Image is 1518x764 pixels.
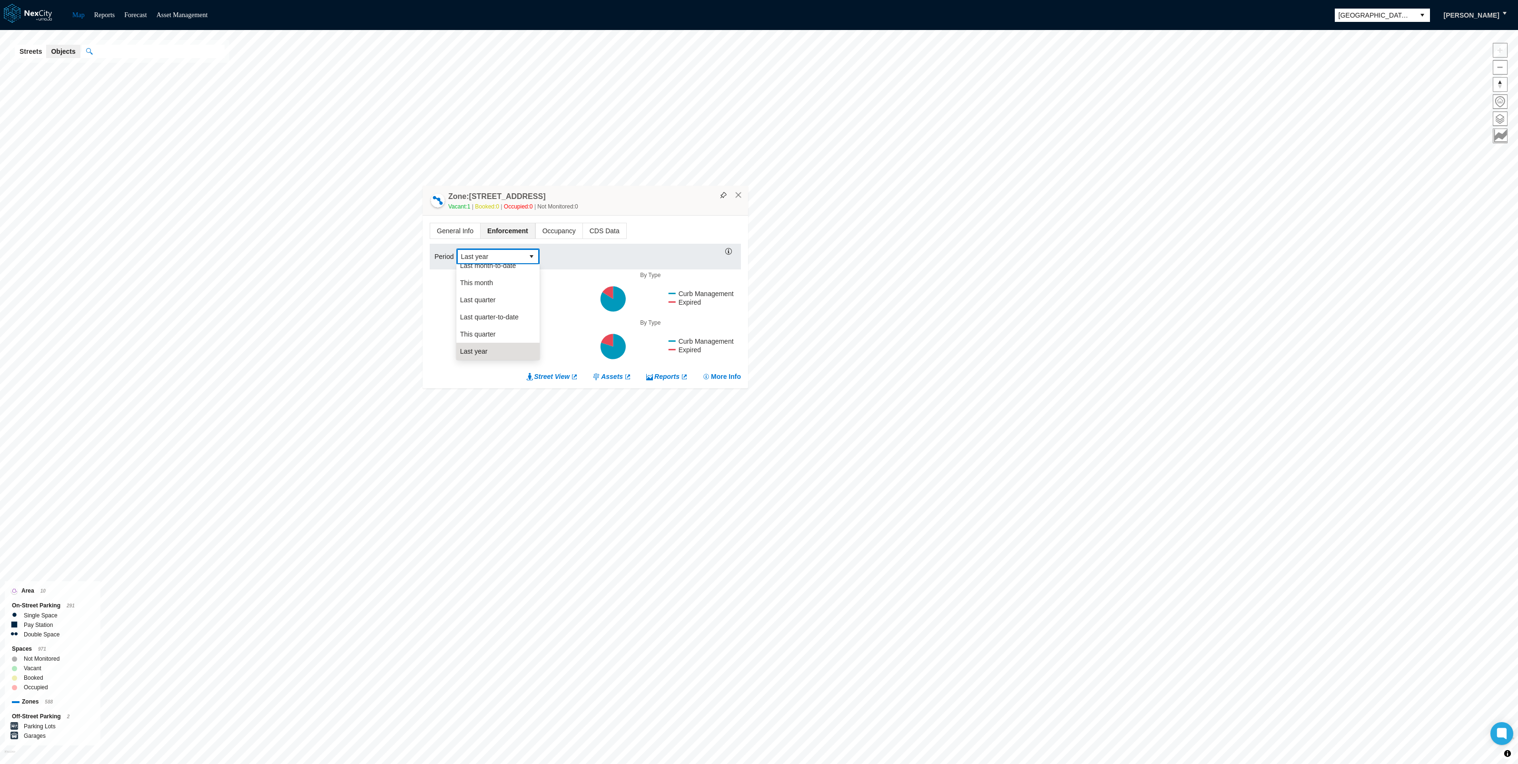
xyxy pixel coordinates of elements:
span: Toggle attribution [1505,748,1510,759]
span: Reset bearing to north [1493,78,1507,91]
span: Last month-to-date [460,261,516,270]
span: Occupied: 0 [504,203,538,210]
label: Occupied [24,683,48,692]
button: [PERSON_NAME] [1434,7,1509,23]
button: Zoom out [1493,60,1508,75]
img: svg%3e [720,192,727,198]
button: select [524,249,540,264]
h4: Zone: [STREET_ADDRESS] [448,191,545,202]
span: 588 [45,699,53,704]
span: Street View [534,372,570,381]
a: Forecast [124,11,147,19]
div: Spaces [12,644,93,654]
span: Occupancy [536,223,582,238]
a: Reports [646,372,689,381]
div: On-Street Parking [12,601,93,611]
span: 10 [40,588,46,594]
span: This quarter [460,329,496,339]
span: Objects [51,47,75,56]
label: Vacant [24,664,41,673]
a: Mapbox homepage [4,750,15,761]
button: Zoom in [1493,43,1508,58]
a: Asset Management [157,11,208,19]
span: Reports [655,372,680,381]
label: Period [434,252,456,261]
label: Booked [24,673,43,683]
span: General Info [430,223,480,238]
span: CDS Data [583,223,626,238]
span: Enforcement [481,223,535,238]
a: Map [72,11,85,19]
span: Last year [460,347,488,356]
label: Parking Lots [24,722,56,731]
span: More Info [711,372,741,381]
label: Pay Station [24,620,53,630]
a: Street View [527,372,579,381]
label: Not Monitored [24,654,59,664]
span: Zoom out [1493,60,1507,74]
div: By Type [560,272,741,278]
button: Toggle attribution [1502,748,1513,759]
button: Reset bearing to north [1493,77,1508,92]
button: Objects [46,45,80,58]
a: Assets [593,372,632,381]
button: Layers management [1493,111,1508,126]
span: Booked: 0 [475,203,504,210]
span: [PERSON_NAME] [1444,10,1499,20]
button: More Info [702,372,741,381]
span: 291 [67,603,75,608]
span: [GEOGRAPHIC_DATA][PERSON_NAME] [1339,10,1411,20]
label: Single Space [24,611,58,620]
label: Garages [24,731,46,741]
span: 971 [38,646,46,652]
button: Key metrics [1493,129,1508,143]
button: Close popup [734,191,743,199]
span: Last quarter-to-date [460,312,519,322]
label: Double Space [24,630,59,639]
span: 2 [67,714,70,719]
span: This month [460,278,493,288]
span: Last year [461,252,521,261]
div: Area [12,586,93,596]
button: Streets [15,45,47,58]
a: Reports [94,11,115,19]
span: Last quarter [460,295,496,305]
div: Off-Street Parking [12,712,93,722]
span: Vacant: 1 [448,203,475,210]
span: Not Monitored: 0 [538,203,578,210]
button: select [1415,9,1430,22]
span: Zoom in [1493,43,1507,57]
button: Home [1493,94,1508,109]
div: By Type [560,319,741,326]
span: Assets [601,372,623,381]
span: Streets [20,47,42,56]
div: Zones [12,697,93,707]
